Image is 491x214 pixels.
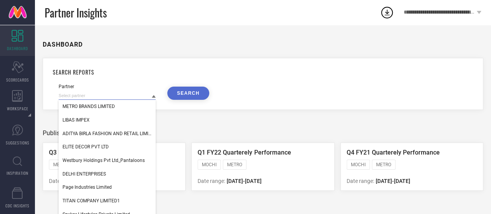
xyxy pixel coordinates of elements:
[7,45,28,51] span: DASHBOARD
[62,104,115,109] span: METRO BRANDS LIMITED
[202,162,217,167] span: MOCHI
[62,131,152,136] span: ADITYA BIRLA FASHION AND RETAIL LIMITED (MADURA FASHION & LIFESTYLE DIVISION)
[62,117,90,123] span: LIBAS IMPEX
[351,162,366,167] span: MOCHI
[49,149,139,156] span: Q3 FY21 Quarterly Performance
[7,106,28,111] span: WORKSPACE
[62,184,112,190] span: Page Industries Limited
[59,127,156,140] div: ADITYA BIRLA FASHION AND RETAIL LIMITED (MADURA FASHION & LIFESTYLE DIVISION)
[62,198,120,204] span: TITAN COMPANY LIMITED1
[59,113,156,127] div: LIBAS IMPEX
[45,5,107,21] span: Partner Insights
[59,84,156,89] div: Partner
[53,162,68,167] span: METRO
[7,170,28,176] span: INSPIRATION
[59,92,156,100] input: Select partner
[347,149,440,156] span: Q4 FY21 Quarterely Performance
[347,178,374,184] span: Date range:
[59,181,156,194] div: Page Industries Limited
[62,144,109,150] span: ELITE DECOR PVT LTD
[376,178,410,184] span: [DATE] - [DATE]
[227,178,261,184] span: [DATE] - [DATE]
[43,41,83,48] h1: DASHBOARD
[59,100,156,113] div: METRO BRANDS LIMITED
[59,194,156,207] div: TITAN COMPANY LIMITED1
[62,171,106,177] span: DELHI ENTERPRISES
[59,167,156,181] div: DELHI ENTERPRISES
[62,158,145,163] span: Westbury Holdings Pvt Ltd_Pantaloons
[43,129,483,137] div: Published Reports (3)
[53,68,473,76] h1: SEARCH REPORTS
[198,178,225,184] span: Date range:
[49,178,76,184] span: Date range:
[59,154,156,167] div: Westbury Holdings Pvt Ltd_Pantaloons
[6,77,29,83] span: SCORECARDS
[59,140,156,153] div: ELITE DECOR PVT LTD
[167,87,209,100] button: SEARCH
[6,140,29,146] span: SUGGESTIONS
[376,162,391,167] span: METRO
[198,149,291,156] span: Q1 FY22 Quarterely Performance
[227,162,242,167] span: METRO
[380,5,394,19] div: Open download list
[5,203,29,209] span: CDC INSIGHTS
